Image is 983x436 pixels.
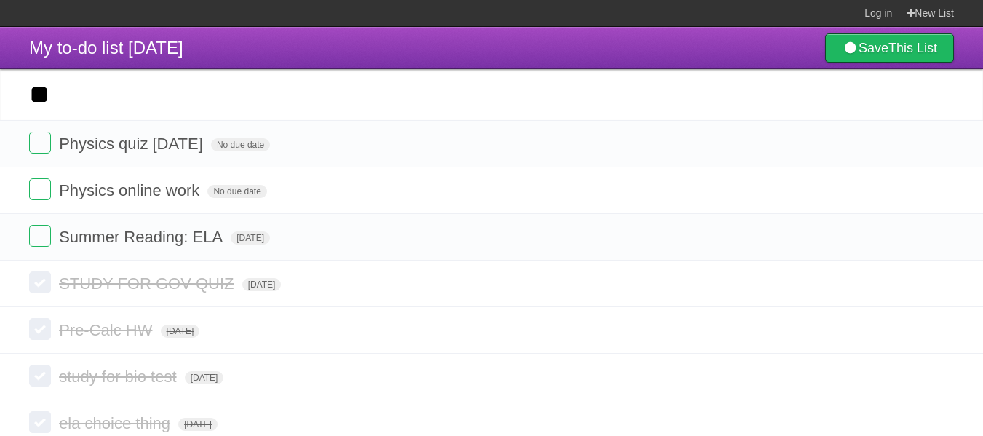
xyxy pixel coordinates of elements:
span: [DATE] [231,231,270,245]
label: Done [29,271,51,293]
span: [DATE] [178,418,218,431]
label: Done [29,365,51,387]
span: Summer Reading: ELA [59,228,226,246]
b: This List [888,41,937,55]
span: STUDY FOR GOV QUIZ [59,274,237,293]
span: Pre-Calc HW [59,321,156,339]
label: Done [29,225,51,247]
label: Done [29,178,51,200]
label: Done [29,318,51,340]
span: study for bio test [59,368,180,386]
span: Physics online work [59,181,203,199]
span: ela choice thing [59,414,174,432]
span: [DATE] [185,371,224,384]
a: SaveThis List [825,33,954,63]
span: My to-do list [DATE] [29,38,183,58]
span: No due date [207,185,266,198]
label: Done [29,132,51,154]
span: [DATE] [161,325,200,338]
span: Physics quiz [DATE] [59,135,207,153]
span: [DATE] [242,278,282,291]
span: No due date [211,138,270,151]
label: Done [29,411,51,433]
